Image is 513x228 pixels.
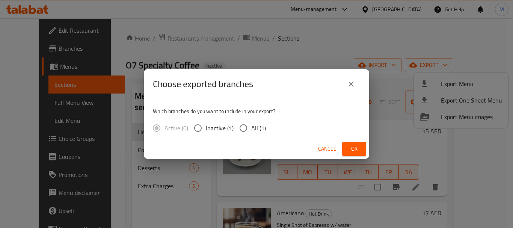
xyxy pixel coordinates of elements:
[342,142,366,156] button: Ok
[251,124,266,133] span: All (1)
[153,78,253,90] h2: Choose exported branches
[206,124,234,133] span: Inactive (1)
[318,144,336,154] span: Cancel
[153,107,360,115] p: Which branches do you want to include in your export?
[342,75,360,93] button: close
[348,144,360,154] span: Ok
[164,124,188,133] span: Active (0)
[315,142,339,156] button: Cancel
